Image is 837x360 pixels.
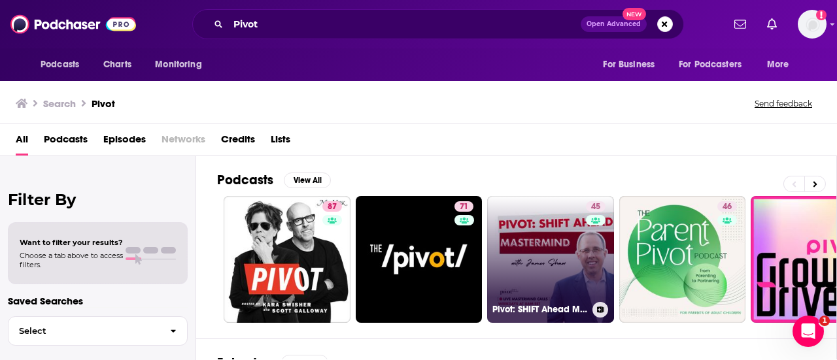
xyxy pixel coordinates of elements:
[20,251,123,269] span: Choose a tab above to access filters.
[8,295,188,307] p: Saved Searches
[95,52,139,77] a: Charts
[217,172,273,188] h2: Podcasts
[356,196,483,323] a: 71
[328,201,337,214] span: 87
[816,10,827,20] svg: Add a profile image
[619,196,746,323] a: 46
[43,97,76,110] h3: Search
[679,56,742,74] span: For Podcasters
[454,201,473,212] a: 71
[793,316,824,347] iframe: Intercom live chat
[798,10,827,39] span: Logged in as LBraverman
[103,56,131,74] span: Charts
[31,52,96,77] button: open menu
[586,201,606,212] a: 45
[41,56,79,74] span: Podcasts
[8,316,188,346] button: Select
[798,10,827,39] button: Show profile menu
[670,52,760,77] button: open menu
[487,196,614,323] a: 45Pivot: SHIFT Ahead Mastermind
[591,201,600,214] span: 45
[758,52,806,77] button: open menu
[587,21,641,27] span: Open Advanced
[798,10,827,39] img: User Profile
[92,97,115,110] h3: Pivot
[9,327,160,335] span: Select
[146,52,218,77] button: open menu
[603,56,655,74] span: For Business
[192,9,684,39] div: Search podcasts, credits, & more...
[155,56,201,74] span: Monitoring
[594,52,671,77] button: open menu
[103,129,146,155] a: Episodes
[322,201,342,212] a: 87
[228,14,581,35] input: Search podcasts, credits, & more...
[20,238,123,247] span: Want to filter your results?
[162,129,205,155] span: Networks
[217,172,331,188] a: PodcastsView All
[767,56,789,74] span: More
[10,12,136,37] img: Podchaser - Follow, Share and Rate Podcasts
[460,201,468,214] span: 71
[8,190,188,209] h2: Filter By
[623,8,646,20] span: New
[723,201,732,214] span: 46
[762,13,782,35] a: Show notifications dropdown
[492,304,587,315] h3: Pivot: SHIFT Ahead Mastermind
[221,129,255,155] a: Credits
[717,201,737,212] a: 46
[284,172,331,188] button: View All
[751,98,816,109] button: Send feedback
[819,316,830,326] span: 1
[581,16,647,32] button: Open AdvancedNew
[271,129,290,155] a: Lists
[224,196,350,323] a: 87
[16,129,28,155] a: All
[729,13,751,35] a: Show notifications dropdown
[44,129,88,155] a: Podcasts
